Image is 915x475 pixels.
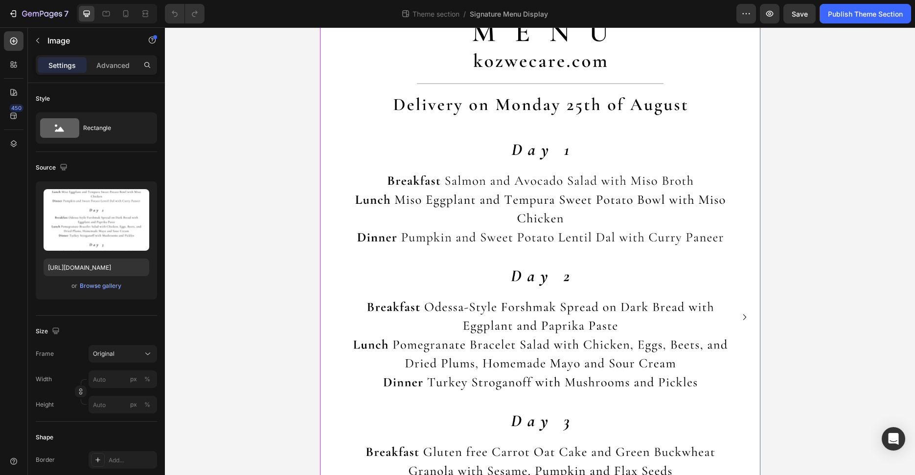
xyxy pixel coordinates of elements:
div: % [144,375,150,384]
p: Advanced [96,60,130,70]
span: Theme section [411,9,461,19]
button: Save [783,4,816,23]
div: % [144,400,150,409]
button: px [141,373,153,385]
div: Shape [36,433,53,442]
div: Add... [109,456,155,465]
input: https://example.com/image.jpg [44,259,149,276]
button: px [141,399,153,410]
iframe: Design area [165,27,915,475]
span: Original [93,349,114,358]
div: Source [36,161,69,174]
label: Height [36,400,54,409]
div: Undo/Redo [165,4,205,23]
p: Image [47,35,131,46]
div: px [130,375,137,384]
div: 450 [9,104,23,112]
button: Browse gallery [79,281,122,291]
button: Publish Theme Section [820,4,911,23]
p: 7 [64,8,69,20]
img: preview-image [44,189,149,251]
div: Rectangle [83,117,143,139]
button: % [128,399,139,410]
div: Border [36,455,55,464]
button: % [128,373,139,385]
span: or [71,280,77,292]
button: 7 [4,4,73,23]
label: Width [36,375,52,384]
span: / [463,9,466,19]
input: px% [89,396,157,413]
span: Signature Menu Display [470,9,548,19]
p: Settings [48,60,76,70]
label: Frame [36,349,54,358]
span: Save [792,10,808,18]
input: px% [89,370,157,388]
div: Publish Theme Section [828,9,903,19]
div: Style [36,94,50,103]
div: Size [36,325,62,338]
div: Open Intercom Messenger [882,427,905,451]
div: px [130,400,137,409]
div: Browse gallery [80,281,121,290]
button: Carousel Next Arrow [572,282,588,298]
button: Original [89,345,157,363]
